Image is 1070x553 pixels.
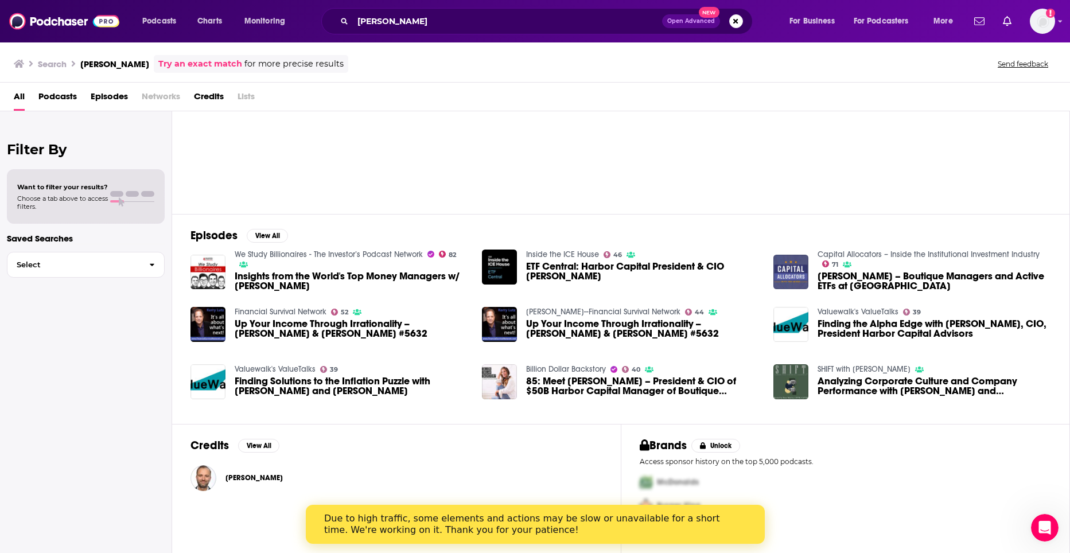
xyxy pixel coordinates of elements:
[635,470,657,494] img: First Pro Logo
[1030,9,1055,34] span: Logged in as aoifemcg
[244,57,344,71] span: for more precise results
[190,438,229,453] h2: Credits
[1030,9,1055,34] button: Show profile menu
[225,473,283,482] span: [PERSON_NAME]
[235,364,316,374] a: Valuewalk's ValueTalks
[1031,514,1059,542] iframe: Intercom live chat
[194,87,224,111] a: Credits
[773,307,808,342] img: Finding the Alpha Edge with Kristof Gleich, CIO, President Harbor Capital Advisors
[80,59,149,69] h3: [PERSON_NAME]
[1046,9,1055,18] svg: Add a profile image
[91,87,128,111] a: Episodes
[190,12,229,30] a: Charts
[449,252,456,258] span: 82
[190,465,216,491] img: Kristof Gleich
[341,310,348,315] span: 52
[699,7,719,18] span: New
[17,194,108,211] span: Choose a tab above to access filters.
[913,310,921,315] span: 39
[526,262,760,281] span: ETF Central: Harbor Capital President & CIO [PERSON_NAME]
[998,11,1016,31] a: Show notifications dropdown
[247,229,288,243] button: View All
[38,59,67,69] h3: Search
[657,501,701,511] span: Burger King
[685,309,705,316] a: 44
[622,366,641,373] a: 40
[526,319,760,338] a: Up Your Income Through Irrationality -- Dan Ariely & Kristof Gleich #5632
[925,12,967,30] button: open menu
[526,376,760,396] a: 85: Meet Kristof Gleich – President & CIO of $50B Harbor Capital Manager of Boutique Managers
[14,87,25,111] a: All
[331,309,349,316] a: 52
[190,228,238,243] h2: Episodes
[818,376,1051,396] span: Analyzing Corporate Culture and Company Performance with [PERSON_NAME] and [PERSON_NAME]
[832,262,838,267] span: 71
[190,364,225,399] a: Finding Solutions to the Inflation Puzzle with Kristof Gleich and Tom Glanfield
[657,477,699,487] span: McDonalds
[822,260,839,267] a: 71
[818,364,911,374] a: SHIFT with Ross Marino
[9,10,119,32] img: Podchaser - Follow, Share and Rate Podcasts
[818,307,898,317] a: Valuewalk's ValueTalks
[818,319,1051,338] a: Finding the Alpha Edge with Kristof Gleich, CIO, President Harbor Capital Advisors
[526,250,599,259] a: Inside the ICE House
[526,364,606,374] a: Billion Dollar Backstory
[235,250,423,259] a: We Study Billionaires - The Investor’s Podcast Network
[640,438,687,453] h2: Brands
[773,255,808,290] img: Kristof Gleich – Boutique Managers and Active ETFs at Harbor Capital
[695,310,704,315] span: 44
[190,307,225,342] img: Up Your Income Through Irrationality -- Dan Ariely & Kristof Gleich #5632
[235,271,468,291] a: Insights from the World's Top Money Managers w/ Kristof Gleich
[158,57,242,71] a: Try an exact match
[235,319,468,338] span: Up Your Income Through Irrationality -- [PERSON_NAME] & [PERSON_NAME] #5632
[994,59,1052,69] button: Send feedback
[482,307,517,342] img: Up Your Income Through Irrationality -- Dan Ariely & Kristof Gleich #5632
[134,12,191,30] button: open menu
[604,251,622,258] a: 46
[244,13,285,29] span: Monitoring
[933,13,953,29] span: More
[190,459,602,496] button: Kristof GleichKristof Gleich
[235,319,468,338] a: Up Your Income Through Irrationality -- Dan Ariely & Kristof Gleich #5632
[190,228,288,243] a: EpisodesView All
[903,309,921,316] a: 39
[846,12,925,30] button: open menu
[667,18,715,24] span: Open Advanced
[235,307,326,317] a: Financial Survival Network
[7,261,140,268] span: Select
[662,14,720,28] button: Open AdvancedNew
[818,376,1051,396] a: Analyzing Corporate Culture and Company Performance with Dan Ariely and Kristof Gleich
[38,87,77,111] span: Podcasts
[818,319,1051,338] span: Finding the Alpha Edge with [PERSON_NAME], CIO, President Harbor Capital Advisors
[482,364,517,399] img: 85: Meet Kristof Gleich – President & CIO of $50B Harbor Capital Manager of Boutique Managers
[306,505,765,544] iframe: Intercom live chat banner
[225,473,283,482] a: Kristof Gleich
[235,376,468,396] span: Finding Solutions to the Inflation Puzzle with [PERSON_NAME] and [PERSON_NAME]
[613,252,622,258] span: 46
[970,11,989,31] a: Show notifications dropdown
[236,12,300,30] button: open menu
[142,87,180,111] span: Networks
[691,439,740,453] button: Unlock
[789,13,835,29] span: For Business
[526,262,760,281] a: ETF Central: Harbor Capital President & CIO Kristof Gleich
[526,376,760,396] span: 85: Meet [PERSON_NAME] – President & CIO of $50B Harbor Capital Manager of Boutique Managers
[190,255,225,290] a: Insights from the World's Top Money Managers w/ Kristof Gleich
[353,12,662,30] input: Search podcasts, credits, & more...
[7,141,165,158] h2: Filter By
[238,87,255,111] span: Lists
[1030,9,1055,34] img: User Profile
[854,13,909,29] span: For Podcasters
[7,252,165,278] button: Select
[482,250,517,285] img: ETF Central: Harbor Capital President & CIO Kristof Gleich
